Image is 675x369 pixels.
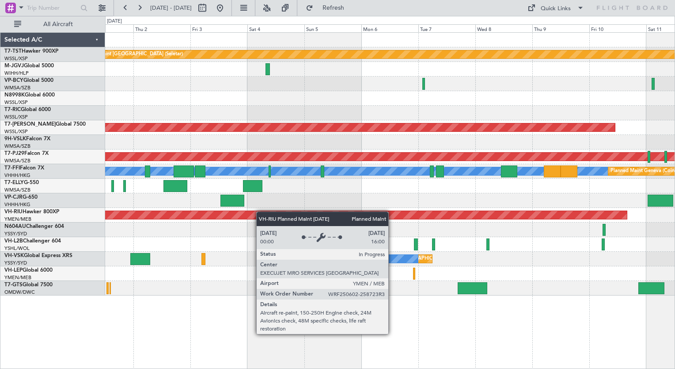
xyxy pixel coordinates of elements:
[4,231,27,237] a: YSSY/SYD
[4,136,50,142] a: 9H-VSLKFalcon 7X
[4,78,53,83] a: VP-BCYGlobal 5000
[4,238,61,244] a: VH-L2BChallenger 604
[23,21,93,27] span: All Aircraft
[4,180,39,185] a: T7-ELLYG-550
[4,195,38,200] a: VP-CJRG-650
[79,48,183,61] div: Planned Maint [GEOGRAPHIC_DATA] (Seletar)
[4,136,26,142] span: 9H-VSLK
[4,85,30,91] a: WMSA/SZB
[418,24,475,32] div: Tue 7
[532,24,589,32] div: Thu 9
[4,209,59,215] a: VH-RIUHawker 800XP
[4,63,24,69] span: M-JGVJ
[4,143,30,150] a: WMSA/SZB
[315,5,352,11] span: Refresh
[4,158,30,164] a: WMSA/SZB
[4,238,23,244] span: VH-L2B
[4,78,23,83] span: VP-BCY
[4,128,28,135] a: WSSL/XSP
[4,253,24,258] span: VH-VSK
[150,4,192,12] span: [DATE] - [DATE]
[107,18,122,25] div: [DATE]
[4,201,30,208] a: VHHH/HKG
[4,282,53,288] a: T7-GTSGlobal 7500
[4,151,49,156] a: T7-PJ29Falcon 7X
[4,274,31,281] a: YMEN/MEB
[4,49,22,54] span: T7-TST
[27,1,78,15] input: Trip Number
[541,4,571,13] div: Quick Links
[4,92,25,98] span: N8998K
[4,172,30,179] a: VHHH/HKG
[4,165,20,171] span: T7-FFI
[4,107,51,112] a: T7-RICGlobal 6000
[4,260,27,266] a: YSSY/SYD
[4,151,24,156] span: T7-PJ29
[4,122,56,127] span: T7-[PERSON_NAME]
[4,99,28,106] a: WSSL/XSP
[10,17,96,31] button: All Aircraft
[4,63,54,69] a: M-JGVJGlobal 5000
[276,252,296,265] div: No Crew
[4,70,29,77] a: WIHH/HLP
[4,122,86,127] a: T7-[PERSON_NAME]Global 7500
[475,24,532,32] div: Wed 8
[361,24,418,32] div: Mon 6
[4,282,23,288] span: T7-GTS
[4,245,30,252] a: YSHL/WOL
[247,24,304,32] div: Sat 4
[4,180,24,185] span: T7-ELLY
[302,1,355,15] button: Refresh
[523,1,588,15] button: Quick Links
[4,209,23,215] span: VH-RIU
[4,289,35,296] a: OMDW/DWC
[4,224,64,229] a: N604AUChallenger 604
[4,195,23,200] span: VP-CJR
[4,216,31,223] a: YMEN/MEB
[133,24,190,32] div: Thu 2
[4,268,23,273] span: VH-LEP
[4,165,44,171] a: T7-FFIFalcon 7X
[4,114,28,120] a: WSSL/XSP
[4,49,58,54] a: T7-TSTHawker 900XP
[589,24,646,32] div: Fri 10
[4,55,28,62] a: WSSL/XSP
[4,107,21,112] span: T7-RIC
[4,253,72,258] a: VH-VSKGlobal Express XRS
[4,92,55,98] a: N8998KGlobal 6000
[4,187,30,193] a: WMSA/SZB
[4,268,53,273] a: VH-LEPGlobal 6000
[190,24,247,32] div: Fri 3
[4,224,26,229] span: N604AU
[359,252,504,265] div: Unplanned Maint [GEOGRAPHIC_DATA] ([GEOGRAPHIC_DATA])
[304,24,361,32] div: Sun 5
